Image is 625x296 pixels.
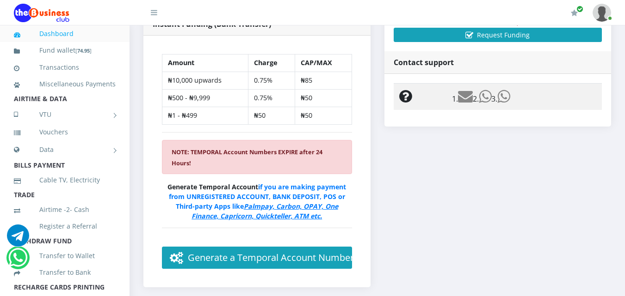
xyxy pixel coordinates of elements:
td: ₦50 [248,107,295,125]
u: Palmpay, Carbon, OPAY, One Finance, Capricorn, Quickteller, ATM etc. [192,202,338,220]
a: Fund wallet[74.95] [14,40,116,61]
span: Renew/Upgrade Subscription [576,6,583,12]
td: ₦1 - ₦499 [162,107,248,125]
td: 1. 2. 3. [446,84,602,110]
a: Cable TV, Electricity [14,169,116,191]
a: Data [14,138,116,161]
th: Amount [162,54,248,72]
a: Miscellaneous Payments [14,73,116,95]
strong: Contact support [394,57,454,67]
a: Chat for support [8,254,27,269]
a: Transfer to Wallet [14,245,116,266]
b: NOTE: TEMPORAL Account Numbers EXPIRE after 24 Hours! [172,148,322,167]
span: Generate a Temporal Account Number [188,251,354,264]
img: Logo [14,4,69,22]
small: [ ] [75,47,92,54]
a: VTU [14,103,116,126]
td: 0.75% [248,72,295,90]
a: Register a Referral [14,216,116,237]
span: if you are making payment from UNREGISTERED ACCOUNT, BANK DEPOSIT, POS or Third-party Apps like [169,182,347,220]
a: Chat for support [7,231,29,247]
td: 0.75% [248,90,295,107]
td: ₦85 [295,72,352,90]
a: Transfer to Bank [14,262,116,283]
b: 74.95 [77,47,90,54]
a: Transactions [14,57,116,78]
a: Airtime -2- Cash [14,199,116,220]
i: Renew/Upgrade Subscription [571,9,578,17]
img: User [593,4,611,22]
button: Request Funding [394,28,602,42]
a: Vouchers [14,121,116,143]
td: ₦50 [295,107,352,125]
button: Generate a Temporal Account Number [162,247,352,269]
a: Dashboard [14,23,116,44]
b: Generate Temporal Account [167,182,346,220]
td: ₦10,000 upwards [162,72,248,90]
td: ₦50 [295,90,352,107]
span: Request Funding [477,30,530,39]
th: CAP/MAX [295,54,352,72]
th: Charge [248,54,295,72]
td: ₦500 - ₦9,999 [162,90,248,107]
